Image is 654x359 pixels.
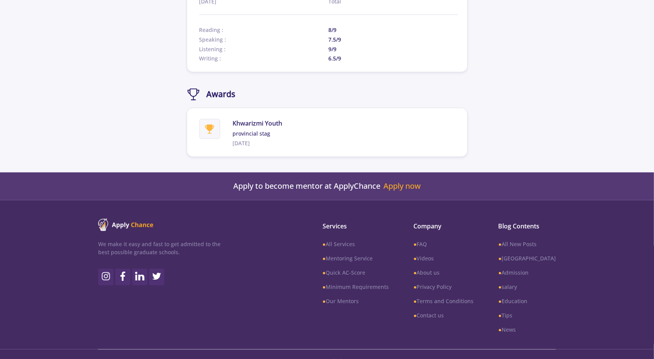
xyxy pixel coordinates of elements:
[323,269,389,277] a: ●Quick AC-Score
[413,269,473,277] a: ●About us
[498,298,502,305] b: ●
[329,35,458,44] span: 7.5/9
[413,284,416,291] b: ●
[498,326,556,334] a: ●News
[199,45,329,53] span: Listening :
[323,283,389,291] a: ●Minimum Requirements
[206,90,235,99] h2: Awards
[413,222,473,231] span: Company
[498,326,502,334] b: ●
[232,130,282,138] span: provincial stag
[413,298,416,305] b: ●
[323,240,389,248] a: ●All Services
[329,55,458,63] span: 6.5/9
[323,222,389,231] span: Services
[383,182,421,191] a: Apply now
[498,255,556,263] a: ●[GEOGRAPHIC_DATA]
[498,269,502,277] b: ●
[323,298,326,305] b: ●
[413,269,416,277] b: ●
[498,284,502,291] b: ●
[98,219,154,231] img: ApplyChance logo
[498,240,556,248] a: ●All New Posts
[413,240,473,248] a: ●FAQ
[413,312,416,319] b: ●
[498,312,502,319] b: ●
[413,255,416,262] b: ●
[413,241,416,248] b: ●
[323,297,389,305] a: ●Our Mentors
[413,255,473,263] a: ●Videos
[498,255,502,262] b: ●
[232,139,282,148] span: [DATE]
[498,297,556,305] a: ●Education
[329,45,458,53] span: 9/9
[323,241,326,248] b: ●
[323,255,389,263] a: ●Mentoring Service
[498,269,556,277] a: ●Admission
[413,283,473,291] a: ●Privacy Policy
[498,222,556,231] span: Blog Contents
[323,284,326,291] b: ●
[323,269,326,277] b: ●
[498,283,556,291] a: ●salary
[329,26,458,34] span: 8/9
[413,312,473,320] a: ●Contact us
[232,119,282,128] span: Khwarizmi Youth
[98,240,221,257] p: We make it easy and fast to get admitted to the best possible graduate schools.
[413,297,473,305] a: ●Terms and Conditions
[199,55,329,63] span: Writing :
[498,312,556,320] a: ●Tips
[199,35,329,44] span: Speaking :
[323,255,326,262] b: ●
[498,241,502,248] b: ●
[199,26,329,34] span: Reading :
